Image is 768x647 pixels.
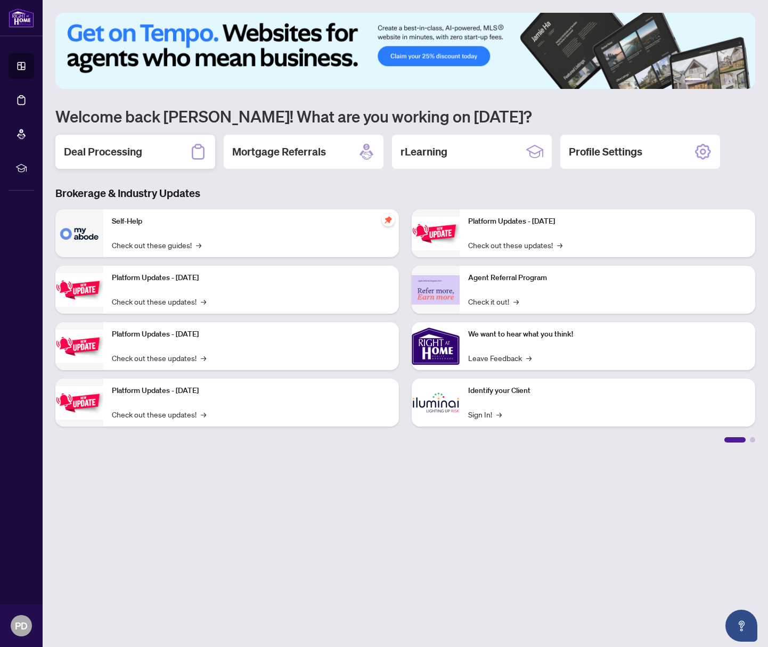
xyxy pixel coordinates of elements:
[685,78,702,83] button: 1
[468,408,502,420] a: Sign In!→
[112,216,390,227] p: Self-Help
[201,408,206,420] span: →
[740,78,745,83] button: 6
[468,296,519,307] a: Check it out!→
[569,144,642,159] h2: Profile Settings
[55,186,755,201] h3: Brokerage & Industry Updates
[412,217,460,250] img: Platform Updates - June 23, 2025
[468,385,747,397] p: Identify your Client
[725,610,757,642] button: Open asap
[201,352,206,364] span: →
[112,296,206,307] a: Check out these updates!→
[55,273,103,307] img: Platform Updates - September 16, 2025
[706,78,710,83] button: 2
[55,386,103,420] img: Platform Updates - July 8, 2025
[112,408,206,420] a: Check out these updates!→
[412,322,460,370] img: We want to hear what you think!
[732,78,736,83] button: 5
[412,379,460,427] img: Identify your Client
[112,239,201,251] a: Check out these guides!→
[496,408,502,420] span: →
[382,214,395,226] span: pushpin
[715,78,719,83] button: 3
[55,330,103,363] img: Platform Updates - July 21, 2025
[468,329,747,340] p: We want to hear what you think!
[15,618,28,633] span: PD
[9,8,34,28] img: logo
[468,216,747,227] p: Platform Updates - [DATE]
[201,296,206,307] span: →
[64,144,142,159] h2: Deal Processing
[723,78,728,83] button: 4
[412,275,460,305] img: Agent Referral Program
[401,144,447,159] h2: rLearning
[55,13,755,89] img: Slide 0
[112,329,390,340] p: Platform Updates - [DATE]
[557,239,562,251] span: →
[55,209,103,257] img: Self-Help
[513,296,519,307] span: →
[112,385,390,397] p: Platform Updates - [DATE]
[112,352,206,364] a: Check out these updates!→
[468,352,532,364] a: Leave Feedback→
[112,272,390,284] p: Platform Updates - [DATE]
[468,272,747,284] p: Agent Referral Program
[196,239,201,251] span: →
[468,239,562,251] a: Check out these updates!→
[526,352,532,364] span: →
[55,106,755,126] h1: Welcome back [PERSON_NAME]! What are you working on [DATE]?
[232,144,326,159] h2: Mortgage Referrals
